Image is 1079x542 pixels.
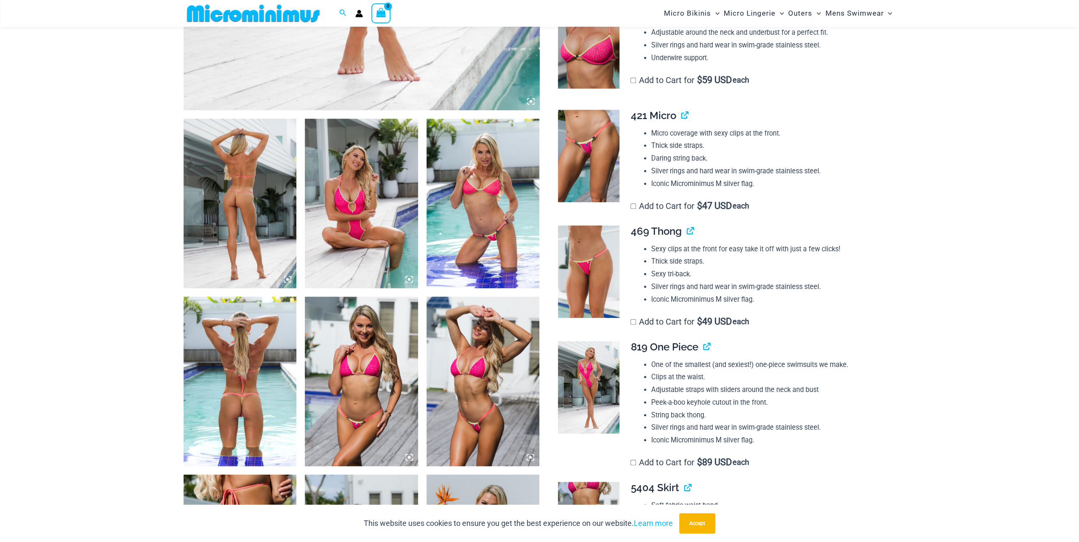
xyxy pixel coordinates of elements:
[558,110,619,202] img: Bubble Mesh Highlight Pink 421 Micro
[651,499,889,512] li: Soft fabric waist band.
[630,317,749,327] label: Add to Cart for
[634,519,673,528] a: Learn more
[630,109,676,122] span: 421 Micro
[651,255,889,268] li: Thick side straps.
[697,316,702,327] span: $
[662,3,722,24] a: Micro BikinisMenu ToggleMenu Toggle
[697,458,732,467] span: 89 USD
[711,3,719,24] span: Menu Toggle
[184,4,323,23] img: MM SHOP LOGO FLAT
[697,202,732,210] span: 47 USD
[184,297,297,466] img: Bubble Mesh Highlight Pink 323 Top 421 Micro
[775,3,784,24] span: Menu Toggle
[651,359,889,371] li: One of the smallest (and sexiest!) one-piece swimsuits we make.
[651,139,889,152] li: Thick side straps.
[427,297,540,466] img: Bubble Mesh Highlight Pink 309 Top 421 Micro
[823,3,894,24] a: Mens SwimwearMenu ToggleMenu Toggle
[630,225,681,237] span: 469 Thong
[651,409,889,422] li: String back thong.
[651,243,889,256] li: Sexy clips at the front for easy take it off with just a few clicks!
[305,297,418,466] img: Bubble Mesh Highlight Pink 309 Top 421 Micro
[733,317,749,326] span: each
[651,152,889,165] li: Daring string back.
[724,3,775,24] span: Micro Lingerie
[364,517,673,530] p: This website uses cookies to ensure you get the best experience on our website.
[427,119,540,288] img: Bubble Mesh Highlight Pink 323 Top 421 Micro
[630,457,749,467] label: Add to Cart for
[651,384,889,396] li: Adjustable straps with sliders around the neck and bust
[651,434,889,447] li: Iconic Microminimus M silver flag.
[558,341,619,434] img: Bubble Mesh Highlight Pink 819 One Piece
[630,341,698,353] span: 819 One Piece
[630,203,636,209] input: Add to Cart for$47 USD each
[697,76,732,84] span: 59 USD
[630,319,636,325] input: Add to Cart for$49 USD each
[697,457,702,467] span: $
[697,317,732,326] span: 49 USD
[788,3,812,24] span: Outers
[651,281,889,293] li: Silver rings and hard wear in swim-grade stainless steel.
[697,200,702,211] span: $
[651,165,889,178] li: Silver rings and hard wear in swim-grade stainless steel.
[733,458,749,467] span: each
[884,3,892,24] span: Menu Toggle
[630,481,679,494] span: 5404 Skirt
[651,396,889,409] li: Peek-a-boo keyhole cutout in the front.
[697,75,702,85] span: $
[651,371,889,384] li: Clips at the waist.
[651,293,889,306] li: Iconic Microminimus M silver flag.
[184,119,297,288] img: Bubble Mesh Highlight Pink 819 One Piece
[651,127,889,140] li: Micro coverage with sexy clips at the front.
[651,39,889,52] li: Silver rings and hard wear in swim-grade stainless steel.
[355,10,363,17] a: Account icon link
[722,3,786,24] a: Micro LingerieMenu ToggleMenu Toggle
[630,460,636,465] input: Add to Cart for$89 USD each
[371,3,391,23] a: View Shopping Cart, empty
[558,225,619,318] img: Bubble Mesh Highlight Pink 469 Thong
[651,178,889,190] li: Iconic Microminimus M silver flag.
[630,75,749,85] label: Add to Cart for
[733,202,749,210] span: each
[651,268,889,281] li: Sexy tri-back.
[339,8,347,19] a: Search icon link
[825,3,884,24] span: Mens Swimwear
[651,26,889,39] li: Adjustable around the neck and underbust for a perfect fit.
[630,78,636,83] input: Add to Cart for$59 USD each
[679,513,715,534] button: Accept
[812,3,821,24] span: Menu Toggle
[786,3,823,24] a: OutersMenu ToggleMenu Toggle
[630,201,749,211] label: Add to Cart for
[651,421,889,434] li: Silver rings and hard wear in swim-grade stainless steel.
[733,76,749,84] span: each
[651,52,889,64] li: Underwire support.
[664,3,711,24] span: Micro Bikinis
[305,119,418,288] img: Bubble Mesh Highlight Pink 819 One Piece
[661,1,896,25] nav: Site Navigation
